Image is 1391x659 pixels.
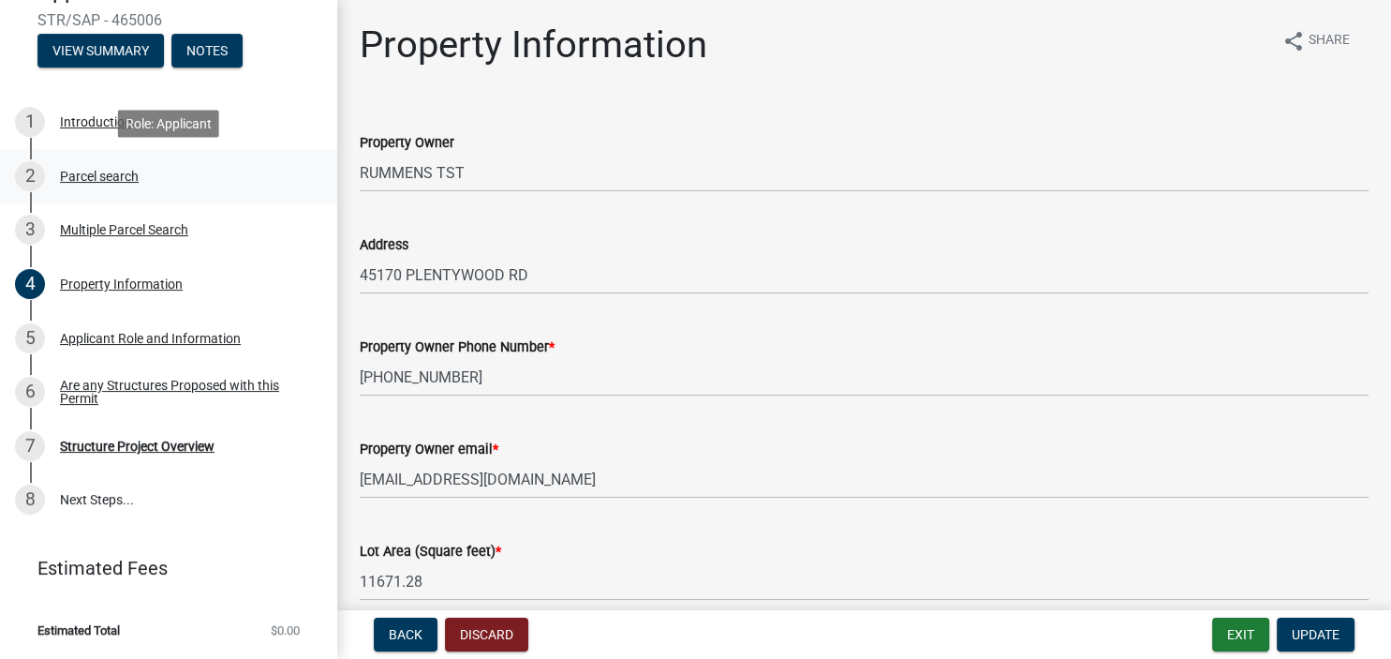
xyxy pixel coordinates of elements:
div: Parcel search [60,170,139,183]
div: 2 [15,161,45,191]
label: Property Owner [360,137,454,150]
i: share [1282,30,1305,52]
label: Lot Area (Square feet) [360,546,501,559]
wm-modal-confirm: Summary [37,45,164,60]
div: 4 [15,269,45,299]
div: 5 [15,323,45,353]
button: shareShare [1267,22,1365,59]
label: Property Owner email [360,443,498,457]
div: Introduction [60,115,132,128]
button: Notes [171,34,243,67]
div: Multiple Parcel Search [60,223,188,236]
div: Are any Structures Proposed with this Permit [60,379,307,405]
button: Discard [445,618,528,652]
button: Back [374,618,437,652]
div: Property Information [60,277,183,291]
div: Role: Applicant [118,110,219,137]
div: 1 [15,107,45,137]
span: Update [1292,627,1339,642]
span: Estimated Total [37,624,120,637]
div: Applicant Role and Information [60,332,241,345]
wm-modal-confirm: Notes [171,45,243,60]
span: STR/SAP - 465006 [37,11,300,29]
span: $0.00 [271,624,300,637]
button: Update [1277,618,1354,652]
span: Share [1309,30,1350,52]
div: 7 [15,431,45,461]
button: View Summary [37,34,164,67]
span: Back [389,627,422,642]
label: Address [360,239,408,252]
h1: Property Information [360,22,707,67]
a: Estimated Fees [15,549,307,587]
div: Structure Project Overview [60,440,215,453]
label: Property Owner Phone Number [360,341,555,354]
div: 8 [15,485,45,515]
button: Exit [1212,618,1269,652]
div: 6 [15,377,45,407]
div: 3 [15,215,45,245]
